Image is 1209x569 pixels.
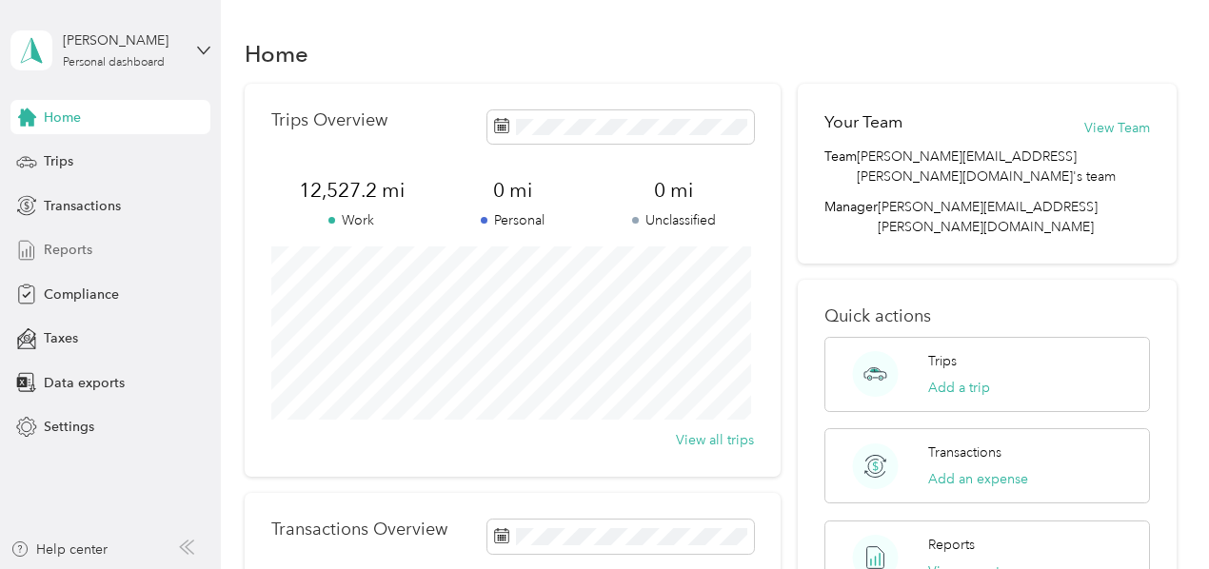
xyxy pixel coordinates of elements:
button: View all trips [676,430,754,450]
span: Taxes [44,328,78,348]
span: Transactions [44,196,121,216]
p: Trips Overview [271,110,387,130]
span: 12,527.2 mi [271,177,432,204]
p: Reports [928,535,975,555]
button: Help center [10,540,108,559]
span: Home [44,108,81,128]
p: Trips [928,351,957,371]
div: [PERSON_NAME] [63,30,182,50]
iframe: Everlance-gr Chat Button Frame [1102,462,1209,569]
span: Data exports [44,373,125,393]
button: View Team [1084,118,1150,138]
p: Personal [432,210,593,230]
button: Add an expense [928,469,1028,489]
span: Team [824,147,857,186]
span: Reports [44,240,92,260]
span: Compliance [44,284,119,304]
span: 0 mi [593,177,754,204]
span: Settings [44,417,94,437]
h1: Home [245,44,308,64]
span: 0 mi [432,177,593,204]
p: Transactions Overview [271,520,447,540]
p: Transactions [928,442,1001,462]
span: Trips [44,151,73,171]
h2: Your Team [824,110,902,134]
span: Manager [824,197,878,237]
span: [PERSON_NAME][EMAIL_ADDRESS][PERSON_NAME][DOMAIN_NAME]'s team [857,147,1150,186]
p: Unclassified [593,210,754,230]
div: Personal dashboard [63,57,165,69]
p: Quick actions [824,306,1150,326]
p: Work [271,210,432,230]
button: Add a trip [928,378,990,398]
span: [PERSON_NAME][EMAIL_ADDRESS][PERSON_NAME][DOMAIN_NAME] [878,199,1098,235]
